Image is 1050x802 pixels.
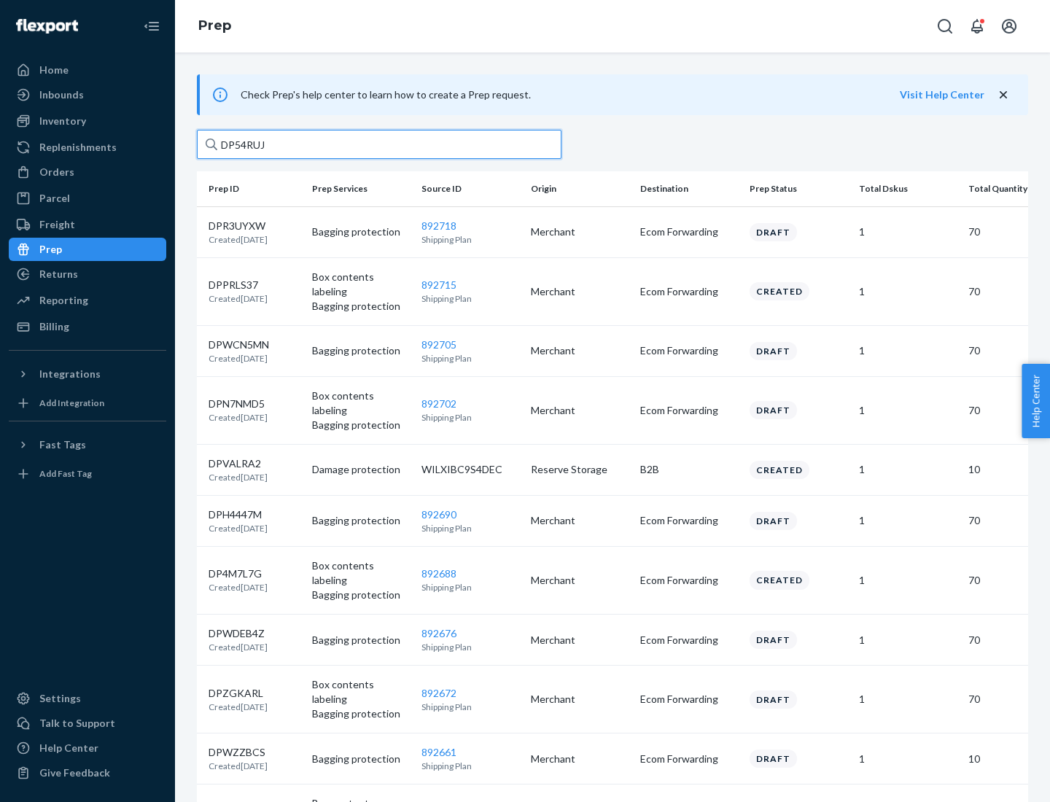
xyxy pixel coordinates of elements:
[859,343,957,358] p: 1
[9,238,166,261] a: Prep
[750,401,797,419] div: Draft
[39,319,69,334] div: Billing
[209,641,268,653] p: Created [DATE]
[312,343,410,358] p: Bagging protection
[640,284,738,299] p: Ecom Forwarding
[531,692,629,706] p: Merchant
[421,219,456,232] a: 892718
[312,513,410,528] p: Bagging protection
[39,467,92,480] div: Add Fast Tag
[750,750,797,768] div: Draft
[421,522,519,534] p: Shipping Plan
[531,225,629,239] p: Merchant
[312,633,410,647] p: Bagging protection
[421,397,456,410] a: 892702
[859,633,957,647] p: 1
[640,752,738,766] p: Ecom Forwarding
[9,109,166,133] a: Inventory
[421,687,456,699] a: 892672
[859,462,957,477] p: 1
[209,338,269,352] p: DPWCN5MN
[198,17,231,34] a: Prep
[859,284,957,299] p: 1
[209,292,268,305] p: Created [DATE]
[9,315,166,338] a: Billing
[640,403,738,418] p: Ecom Forwarding
[9,761,166,785] button: Give Feedback
[750,282,809,300] div: Created
[421,701,519,713] p: Shipping Plan
[421,411,519,424] p: Shipping Plan
[197,171,306,206] th: Prep ID
[39,716,115,731] div: Talk to Support
[9,83,166,106] a: Inbounds
[416,171,525,206] th: Source ID
[531,343,629,358] p: Merchant
[209,397,268,411] p: DPN7NMD5
[39,140,117,155] div: Replenishments
[996,87,1011,103] button: close
[421,462,519,477] p: WILXIBC9S4DEC
[312,706,410,721] p: Bagging protection
[312,418,410,432] p: Bagging protection
[39,114,86,128] div: Inventory
[9,262,166,286] a: Returns
[209,219,268,233] p: DPR3UYXW
[421,292,519,305] p: Shipping Plan
[209,567,268,581] p: DP4M7L7G
[209,626,268,641] p: DPWDEB4Z
[859,752,957,766] p: 1
[209,760,268,772] p: Created [DATE]
[750,690,797,709] div: Draft
[859,225,957,239] p: 1
[634,171,744,206] th: Destination
[9,392,166,415] a: Add Integration
[744,171,853,206] th: Prep Status
[187,5,243,47] ol: breadcrumbs
[9,362,166,386] button: Integrations
[39,191,70,206] div: Parcel
[640,462,738,477] p: B2B
[531,403,629,418] p: Merchant
[421,338,456,351] a: 892705
[640,513,738,528] p: Ecom Forwarding
[312,270,410,299] p: Box contents labeling
[306,171,416,206] th: Prep Services
[9,213,166,236] a: Freight
[9,160,166,184] a: Orders
[39,293,88,308] div: Reporting
[421,760,519,772] p: Shipping Plan
[209,471,268,483] p: Created [DATE]
[421,746,456,758] a: 892661
[312,558,410,588] p: Box contents labeling
[209,507,268,522] p: DPH4447M
[531,284,629,299] p: Merchant
[640,343,738,358] p: Ecom Forwarding
[525,171,634,206] th: Origin
[421,508,456,521] a: 892690
[859,513,957,528] p: 1
[750,461,809,479] div: Created
[421,279,456,291] a: 892715
[209,701,268,713] p: Created [DATE]
[137,12,166,41] button: Close Navigation
[209,686,268,701] p: DPZGKARL
[209,745,268,760] p: DPWZZBCS
[531,513,629,528] p: Merchant
[312,299,410,314] p: Bagging protection
[853,171,962,206] th: Total Dskus
[16,19,78,34] img: Flexport logo
[750,512,797,530] div: Draft
[421,352,519,365] p: Shipping Plan
[9,58,166,82] a: Home
[531,633,629,647] p: Merchant
[39,165,74,179] div: Orders
[39,87,84,102] div: Inbounds
[209,278,268,292] p: DPPRLS37
[640,225,738,239] p: Ecom Forwarding
[9,736,166,760] a: Help Center
[312,389,410,418] p: Box contents labeling
[9,136,166,159] a: Replenishments
[39,267,78,281] div: Returns
[1022,364,1050,438] span: Help Center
